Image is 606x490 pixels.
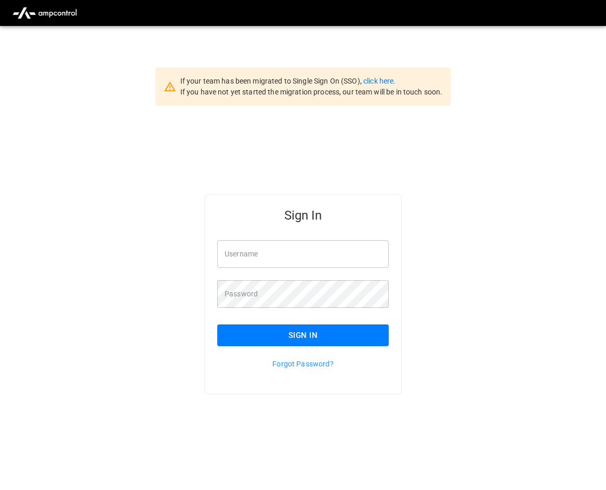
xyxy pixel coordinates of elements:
[363,77,396,85] a: click here.
[180,88,443,96] span: If you have not yet started the migration process, our team will be in touch soon.
[8,3,81,23] img: ampcontrol.io logo
[217,359,389,369] p: Forgot Password?
[217,207,389,224] h5: Sign In
[217,324,389,346] button: Sign In
[180,77,363,85] span: If your team has been migrated to Single Sign On (SSO),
